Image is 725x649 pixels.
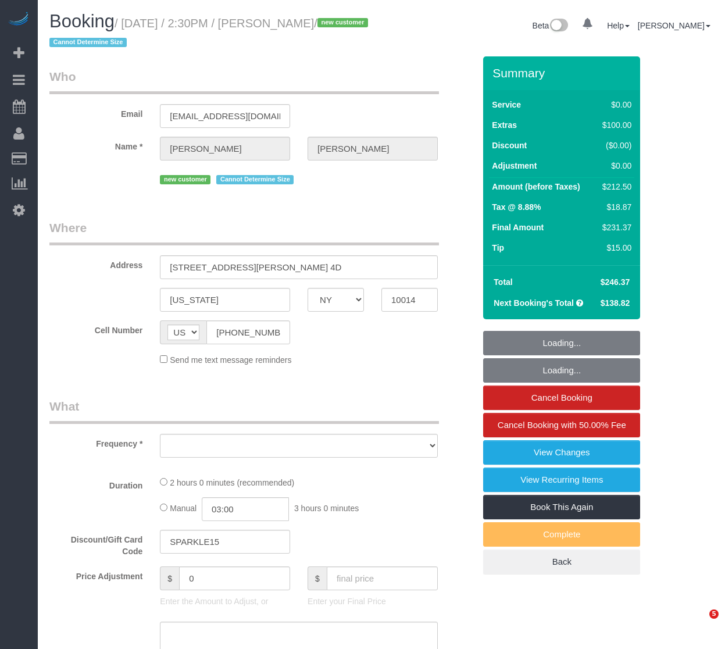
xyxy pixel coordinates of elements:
label: Price Adjustment [41,566,151,582]
small: / [DATE] / 2:30PM / [PERSON_NAME] [49,17,372,49]
div: ($0.00) [598,140,631,151]
span: Booking [49,11,115,31]
img: New interface [549,19,568,34]
a: Help [607,21,630,30]
span: 5 [709,609,719,619]
strong: Next Booking's Total [494,298,574,308]
h3: Summary [492,66,634,80]
legend: Who [49,68,439,94]
a: Beta [533,21,569,30]
span: $246.37 [601,277,630,287]
a: [PERSON_NAME] [638,21,710,30]
a: Cancel Booking with 50.00% Fee [483,413,640,437]
input: City [160,288,290,312]
span: new customer [317,18,368,27]
span: $138.82 [601,298,630,308]
span: $ [308,566,327,590]
label: Amount (before Taxes) [492,181,580,192]
label: Service [492,99,521,110]
span: 3 hours 0 minutes [294,504,359,513]
a: Cancel Booking [483,386,640,410]
label: Duration [41,476,151,491]
span: Send me text message reminders [170,355,291,365]
label: Tax @ 8.88% [492,201,541,213]
span: Cancel Booking with 50.00% Fee [498,420,626,430]
legend: What [49,398,439,424]
div: $15.00 [598,242,631,254]
label: Final Amount [492,222,544,233]
span: new customer [160,175,210,184]
input: Zip Code [381,288,438,312]
label: Cell Number [41,320,151,336]
input: First Name [160,137,290,161]
p: Enter the Amount to Adjust, or [160,595,290,607]
label: Discount [492,140,527,151]
span: Cannot Determine Size [216,175,294,184]
div: $0.00 [598,160,631,172]
a: Back [483,550,640,574]
a: View Changes [483,440,640,465]
a: View Recurring Items [483,468,640,492]
input: Email [160,104,290,128]
label: Discount/Gift Card Code [41,530,151,557]
img: Automaid Logo [7,12,30,28]
label: Frequency * [41,434,151,450]
label: Tip [492,242,504,254]
span: Manual [170,504,197,513]
div: $100.00 [598,119,631,131]
div: $0.00 [598,99,631,110]
label: Adjustment [492,160,537,172]
label: Extras [492,119,517,131]
div: $231.37 [598,222,631,233]
label: Address [41,255,151,271]
a: Book This Again [483,495,640,519]
input: final price [327,566,438,590]
span: 2 hours 0 minutes (recommended) [170,478,294,487]
div: $18.87 [598,201,631,213]
input: Cell Number [206,320,290,344]
span: Cannot Determine Size [49,38,127,47]
label: Name * [41,137,151,152]
div: $212.50 [598,181,631,192]
span: $ [160,566,179,590]
legend: Where [49,219,439,245]
label: Email [41,104,151,120]
input: Last Name [308,137,438,161]
strong: Total [494,277,512,287]
p: Enter your Final Price [308,595,438,607]
iframe: Intercom live chat [685,609,713,637]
